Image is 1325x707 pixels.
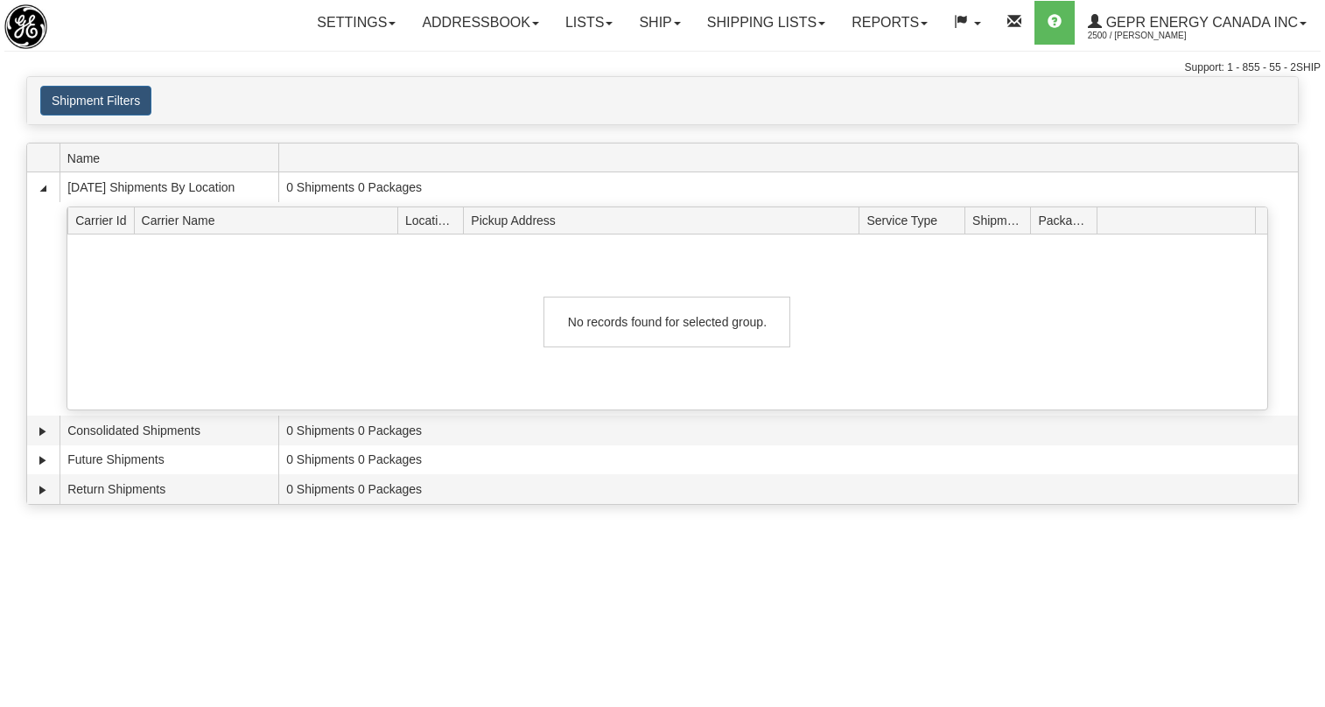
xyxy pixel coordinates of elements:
[34,423,52,440] a: Expand
[694,1,838,45] a: Shipping lists
[60,445,278,475] td: Future Shipments
[405,206,464,234] span: Location Id
[278,474,1298,504] td: 0 Shipments 0 Packages
[60,416,278,445] td: Consolidated Shipments
[278,416,1298,445] td: 0 Shipments 0 Packages
[972,206,1031,234] span: Shipments
[1102,15,1298,30] span: GEPR Energy Canada Inc
[40,86,151,115] button: Shipment Filters
[838,1,941,45] a: Reports
[60,172,278,202] td: [DATE] Shipments By Location
[543,297,790,347] div: No records found for selected group.
[471,206,859,234] span: Pickup Address
[34,179,52,197] a: Collapse
[67,144,278,171] span: Name
[34,481,52,499] a: Expand
[1075,1,1320,45] a: GEPR Energy Canada Inc 2500 / [PERSON_NAME]
[278,172,1298,202] td: 0 Shipments 0 Packages
[1285,264,1323,443] iframe: chat widget
[60,474,278,504] td: Return Shipments
[304,1,409,45] a: Settings
[1088,27,1219,45] span: 2500 / [PERSON_NAME]
[626,1,693,45] a: Ship
[552,1,626,45] a: Lists
[866,206,964,234] span: Service Type
[75,206,134,234] span: Carrier Id
[409,1,552,45] a: Addressbook
[4,60,1321,75] div: Support: 1 - 855 - 55 - 2SHIP
[142,206,398,234] span: Carrier Name
[1038,206,1097,234] span: Packages
[34,451,52,469] a: Expand
[278,445,1298,475] td: 0 Shipments 0 Packages
[4,4,47,49] img: logo2500.jpg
